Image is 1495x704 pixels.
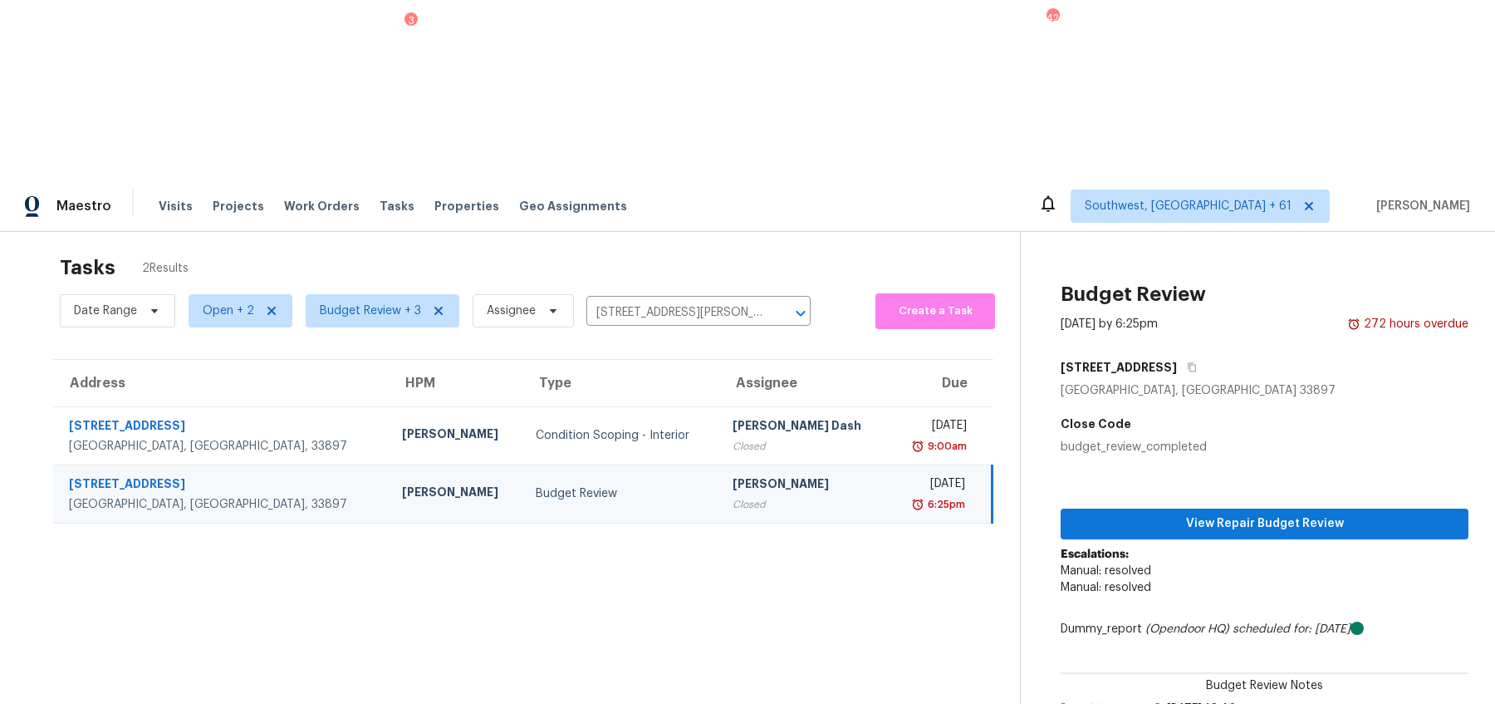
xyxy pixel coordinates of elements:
[733,438,875,455] div: Closed
[1061,286,1206,303] h2: Budget Review
[924,438,967,455] div: 9:00am
[402,426,510,446] div: [PERSON_NAME]
[1370,198,1470,214] span: [PERSON_NAME]
[69,438,375,455] div: [GEOGRAPHIC_DATA], [GEOGRAPHIC_DATA], 33897
[69,417,375,438] div: [STREET_ADDRESS]
[1085,198,1292,214] span: Southwest, [GEOGRAPHIC_DATA] + 61
[1061,439,1468,455] div: budget_review_completed
[53,360,389,406] th: Address
[320,303,421,319] span: Budget Review + 3
[1061,316,1158,332] div: [DATE] by 6:25pm
[1347,316,1360,332] img: Overdue Alarm Icon
[1061,565,1151,577] span: Manual: resolved
[924,496,965,513] div: 6:25pm
[911,496,924,513] img: Overdue Alarm Icon
[69,496,375,513] div: [GEOGRAPHIC_DATA], [GEOGRAPHIC_DATA], 33897
[213,198,264,214] span: Projects
[1061,621,1468,638] div: Dummy_report
[586,300,764,326] input: Search by address
[56,198,111,214] span: Maestro
[402,484,510,505] div: [PERSON_NAME]
[902,417,966,438] div: [DATE]
[789,302,812,325] button: Open
[74,303,137,319] span: Date Range
[719,360,889,406] th: Assignee
[1196,677,1333,694] span: Budget Review Notes
[389,360,523,406] th: HPM
[1061,382,1468,399] div: [GEOGRAPHIC_DATA], [GEOGRAPHIC_DATA] 33897
[536,485,706,502] div: Budget Review
[522,360,719,406] th: Type
[142,260,189,277] span: 2 Results
[159,198,193,214] span: Visits
[1061,416,1468,432] h5: Close Code
[902,475,965,496] div: [DATE]
[1061,582,1151,593] span: Manual: resolved
[911,438,924,455] img: Overdue Alarm Icon
[733,496,875,513] div: Closed
[284,198,360,214] span: Work Orders
[889,360,992,406] th: Due
[733,475,875,496] div: [PERSON_NAME]
[60,259,115,276] h2: Tasks
[1061,359,1177,376] h5: [STREET_ADDRESS]
[1074,514,1455,534] span: View Repair Budget Review
[203,303,254,319] span: Open + 2
[1061,549,1129,560] b: Escalations:
[875,293,995,328] button: Create a Task
[1360,316,1468,332] div: 272 hours overdue
[1233,623,1350,635] i: scheduled for: [DATE]
[434,198,499,214] span: Properties
[487,303,536,319] span: Assignee
[1061,509,1468,539] button: View Repair Budget Review
[519,198,627,214] span: Geo Assignments
[1177,352,1199,382] button: Copy Address
[380,200,414,212] span: Tasks
[884,302,987,321] span: Create a Task
[536,427,706,444] div: Condition Scoping - Interior
[733,417,875,438] div: [PERSON_NAME] Dash
[69,475,375,496] div: [STREET_ADDRESS]
[1145,623,1229,635] i: (Opendoor HQ)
